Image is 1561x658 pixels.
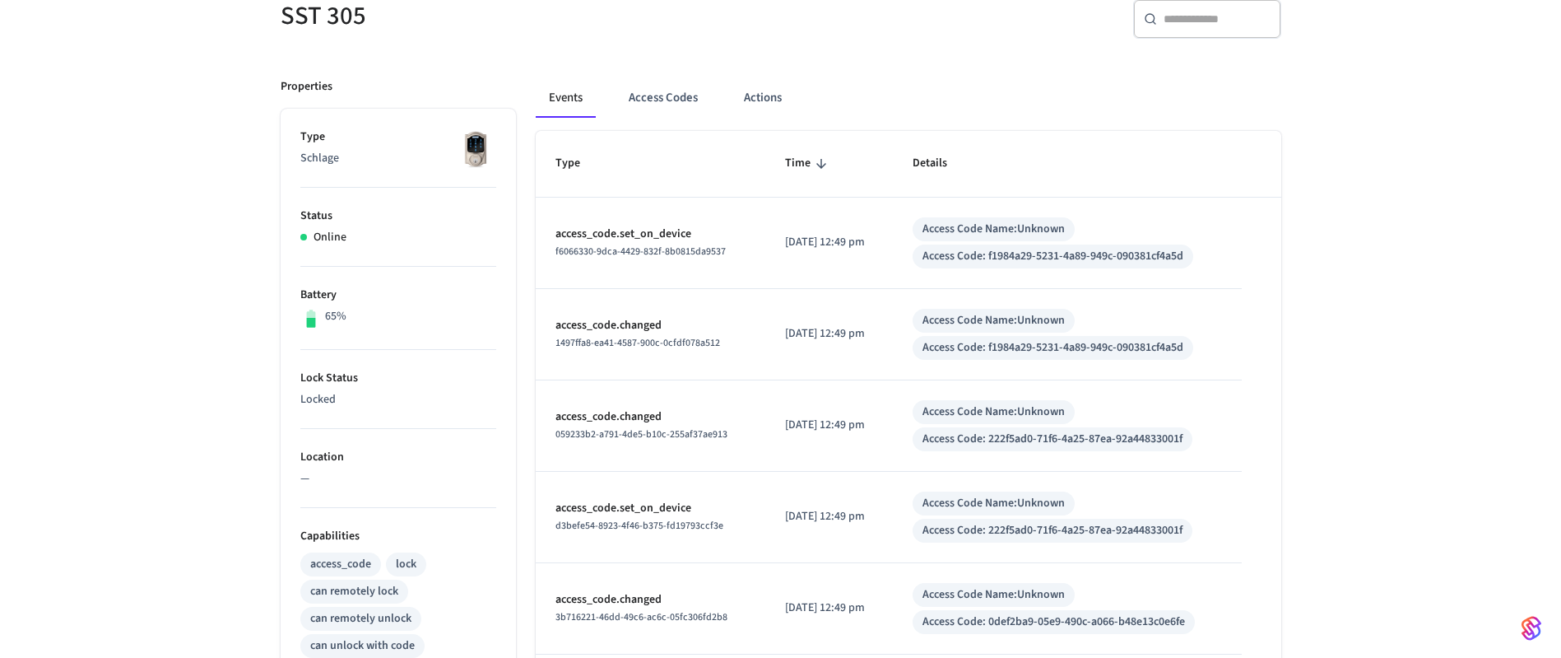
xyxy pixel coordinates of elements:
span: Details [913,151,969,176]
div: can unlock with code [310,637,415,655]
p: access_code.set_on_device [555,500,746,517]
p: Online [314,229,346,246]
p: Location [300,449,496,466]
p: access_code.changed [555,317,746,334]
p: access_code.changed [555,408,746,426]
img: SeamLogoGradient.69752ec5.svg [1522,615,1541,642]
p: Type [300,128,496,146]
p: Battery [300,287,496,304]
p: Locked [300,391,496,408]
p: access_code.set_on_device [555,226,746,243]
div: Access Code Name: Unknown [922,312,1065,329]
p: [DATE] 12:49 pm [785,325,873,343]
p: Properties [281,78,332,96]
div: can remotely unlock [310,610,411,628]
div: access_code [310,556,371,573]
div: Access Code Name: Unknown [922,495,1065,512]
span: Time [785,151,832,176]
button: Access Codes [616,78,711,118]
div: lock [396,556,416,573]
button: Events [536,78,596,118]
span: f6066330-9dca-4429-832f-8b0815da9537 [555,245,726,259]
div: Access Code: 222f5ad0-71f6-4a25-87ea-92a44833001f [922,522,1182,539]
span: Type [555,151,602,176]
div: ant example [536,78,1281,118]
p: 65% [325,308,346,325]
div: Access Code Name: Unknown [922,586,1065,604]
img: Schlage Sense Smart Deadbolt with Camelot Trim, Front [455,128,496,170]
span: 059233b2-a791-4de5-b10c-255af37ae913 [555,427,727,441]
p: [DATE] 12:49 pm [785,600,873,617]
button: Actions [731,78,795,118]
div: Access Code Name: Unknown [922,221,1065,238]
p: access_code.changed [555,591,746,609]
div: Access Code: 0def2ba9-05e9-490c-a066-b48e13c0e6fe [922,614,1185,631]
div: Access Code: f1984a29-5231-4a89-949c-090381cf4a5d [922,248,1183,265]
div: Access Code Name: Unknown [922,404,1065,421]
p: Status [300,208,496,225]
span: d3befe54-8923-4f46-b375-fd19793ccf3e [555,519,723,533]
div: can remotely lock [310,583,398,600]
p: Lock Status [300,370,496,387]
span: 3b716221-46dd-49c6-ac6c-05fc306fd2b8 [555,610,727,624]
p: Schlage [300,150,496,167]
div: Access Code: f1984a29-5231-4a89-949c-090381cf4a5d [922,339,1183,357]
p: [DATE] 12:49 pm [785,508,873,525]
p: — [300,470,496,488]
p: [DATE] 12:49 pm [785,234,873,251]
p: Capabilities [300,528,496,545]
span: 1497ffa8-ea41-4587-900c-0cfdf078a512 [555,336,720,350]
p: [DATE] 12:49 pm [785,417,873,434]
div: Access Code: 222f5ad0-71f6-4a25-87ea-92a44833001f [922,431,1182,448]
